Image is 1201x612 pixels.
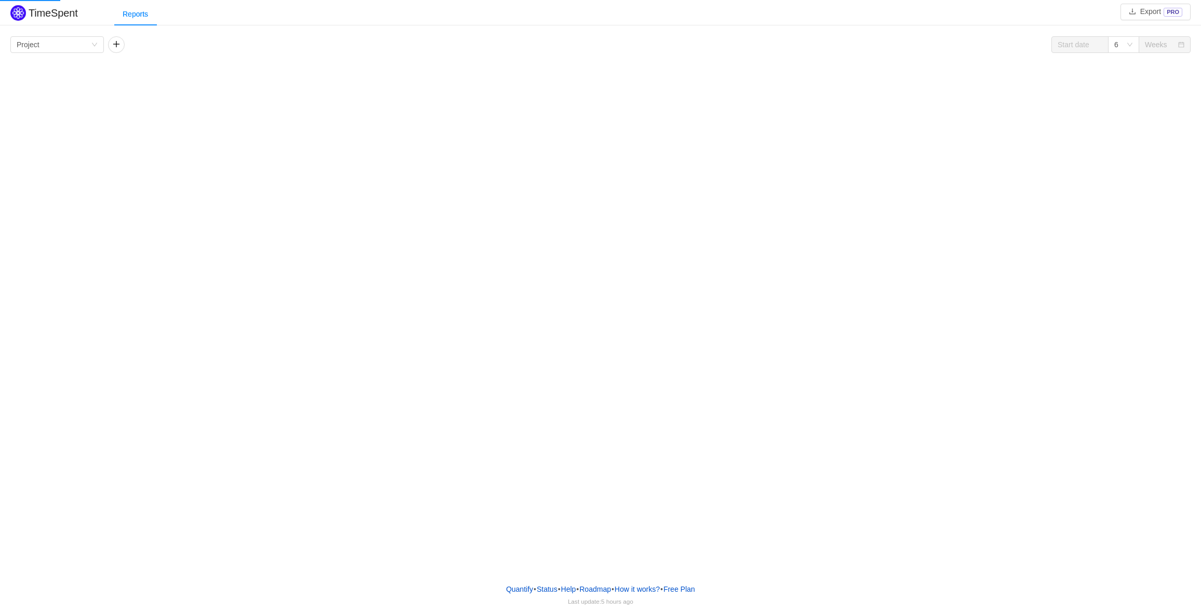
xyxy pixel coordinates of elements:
i: icon: calendar [1178,42,1184,49]
img: Quantify logo [10,5,26,21]
span: Last update: [568,598,633,605]
span: • [611,585,614,593]
span: 5 hours ago [601,598,633,605]
div: Project [17,37,39,52]
a: Roadmap [579,581,612,597]
span: • [577,585,579,593]
button: Free Plan [663,581,696,597]
i: icon: down [1127,42,1133,49]
input: Start date [1051,36,1109,53]
span: • [558,585,561,593]
a: Status [536,581,558,597]
i: icon: down [91,42,98,49]
span: • [533,585,536,593]
button: How it works? [614,581,660,597]
h2: TimeSpent [29,7,78,19]
button: icon: downloadExportPRO [1120,4,1191,20]
div: Weeks [1145,37,1167,52]
span: • [660,585,663,593]
button: icon: plus [108,36,125,53]
div: Reports [114,3,156,26]
div: 6 [1114,37,1118,52]
a: Quantify [505,581,533,597]
a: Help [561,581,577,597]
